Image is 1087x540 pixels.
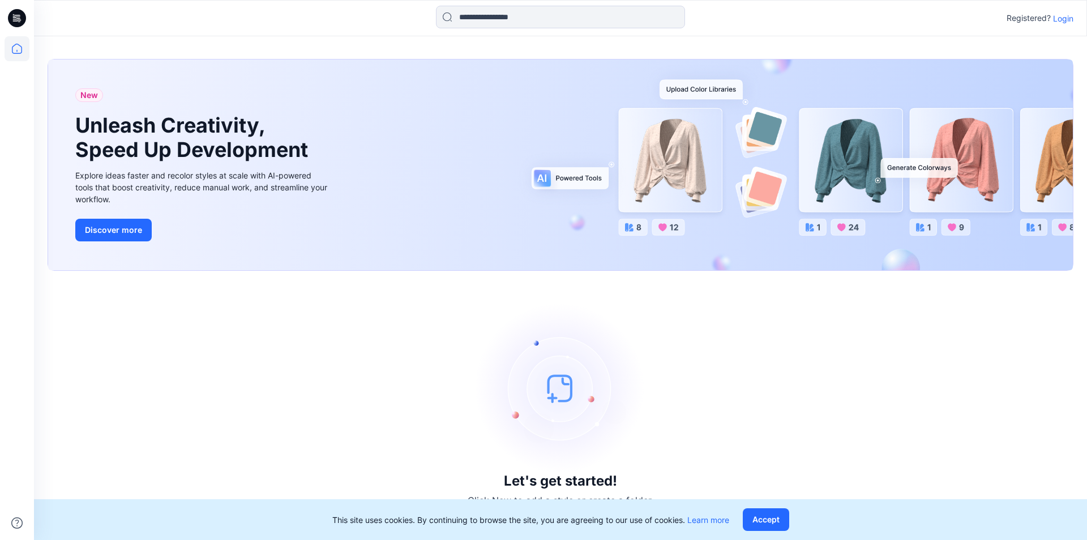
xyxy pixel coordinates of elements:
h1: Unleash Creativity, Speed Up Development [75,113,313,162]
a: Discover more [75,219,330,241]
h3: Let's get started! [504,473,617,489]
p: Registered? [1007,11,1051,25]
button: Discover more [75,219,152,241]
p: Click New to add a style or create a folder. [468,494,653,507]
div: Explore ideas faster and recolor styles at scale with AI-powered tools that boost creativity, red... [75,169,330,205]
p: Login [1053,12,1073,24]
a: Learn more [687,515,729,525]
button: Accept [743,508,789,531]
span: New [80,88,98,102]
p: This site uses cookies. By continuing to browse the site, you are agreeing to our use of cookies. [332,514,729,526]
img: empty-state-image.svg [476,303,645,473]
